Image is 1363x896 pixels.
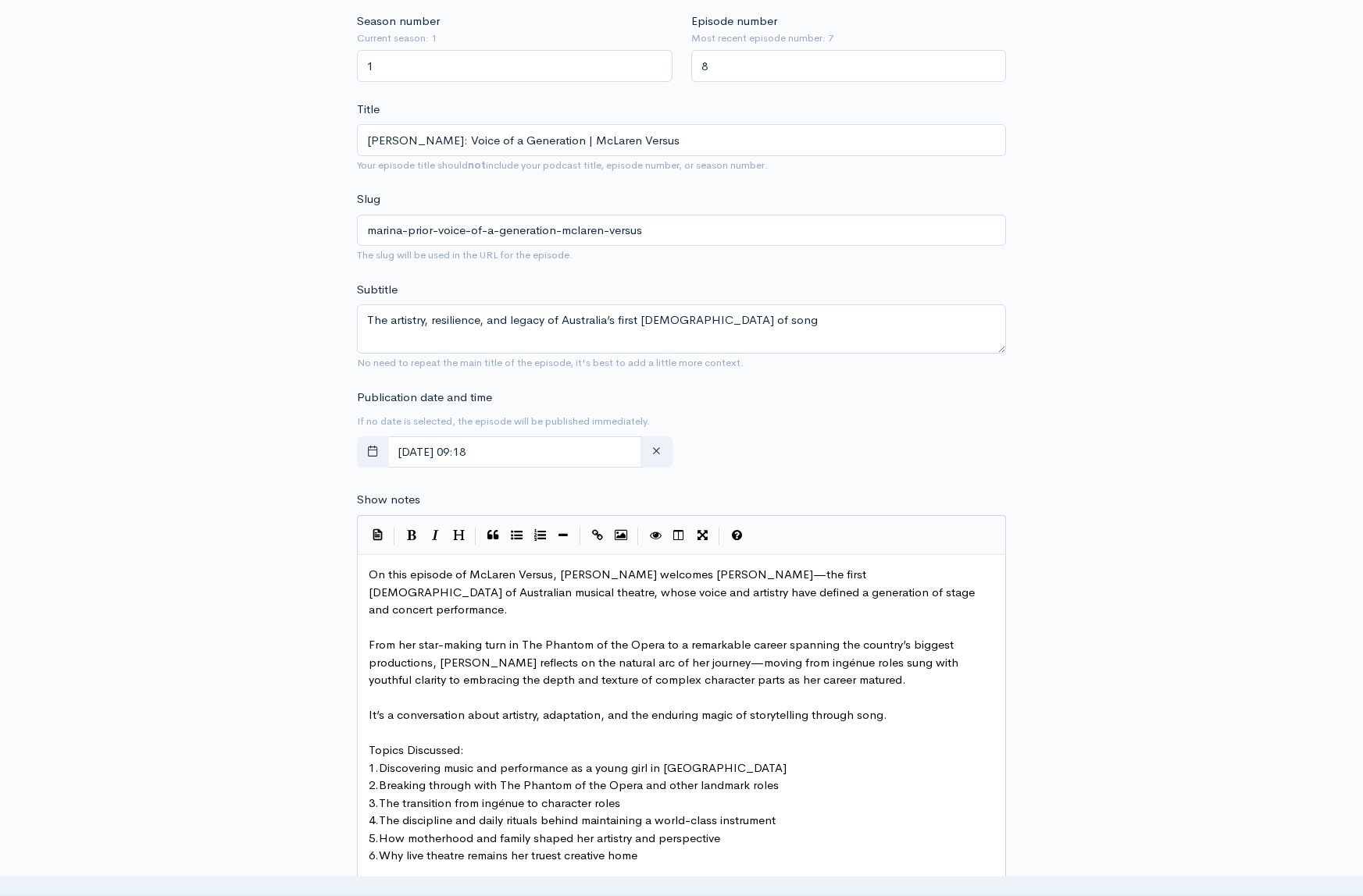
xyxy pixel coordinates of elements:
button: Bold [400,524,423,547]
input: title-of-episode [357,215,1006,247]
span: 6. [369,848,379,862]
button: Insert Horizontal Line [551,524,575,547]
button: toggle [357,436,389,468]
span: It’s a conversation about artistry, adaptation, and the enduring magic of storytelling through song. [369,707,887,722]
label: Subtitle [357,281,398,299]
small: The slug will be used in the URL for the episode. [357,248,573,261]
small: Current season: 1 [357,30,673,46]
small: No need to repeat the main title of the episode, it's best to add a little more context. [357,356,744,369]
span: 1. [369,760,379,775]
small: Most recent episode number: 7 [691,30,1007,46]
span: The discipline and daily rituals behind maintaining a world-class instrument [379,812,776,827]
label: Title [357,101,380,119]
span: The transition from ingénue to character roles [379,795,620,810]
button: Markdown Guide [725,524,748,547]
strong: not [468,158,486,172]
label: Season number [357,12,440,30]
button: Generic List [505,524,528,547]
span: From her star-making turn in The Phantom of the Opera to a remarkable career spanning the country... [369,637,962,687]
span: Discovering music and performance as a young girl in [GEOGRAPHIC_DATA] [379,760,787,775]
label: Publication date and time [357,389,492,407]
button: Quote [481,524,505,547]
input: Enter episode number [691,50,1007,82]
button: Insert Image [609,524,633,547]
span: Why live theatre remains her truest creative home [379,848,637,862]
input: Enter season number for this episode [357,50,673,82]
label: Slug [357,190,380,208]
span: 3. [369,795,379,810]
span: How motherhood and family shaped her artistry and perspective [379,830,720,845]
i: | [719,527,720,545]
button: Toggle Fullscreen [690,524,714,547]
button: Toggle Side by Side [667,524,690,547]
label: Show notes [357,491,420,509]
label: Episode number [691,12,777,30]
button: Heading [447,524,470,547]
span: Breaking through with The Phantom of the Opera and other landmark roles [379,777,779,792]
input: What is the episode's title? [357,124,1006,156]
button: Create Link [586,524,609,547]
i: | [394,527,395,545]
small: Your episode title should include your podcast title, episode number, or season number. [357,158,768,172]
span: On this episode of McLaren Versus, [PERSON_NAME] welcomes [PERSON_NAME]—the first [DEMOGRAPHIC_DA... [369,567,978,617]
span: 4. [369,812,379,827]
i: | [475,527,476,545]
i: | [580,527,581,545]
button: clear [640,436,673,468]
span: 5. [369,830,379,845]
button: Numbered List [528,524,551,547]
span: Topics Discussed: [369,742,464,757]
button: Italic [423,524,447,547]
i: | [637,527,639,545]
span: 2. [369,777,379,792]
button: Insert Show Notes Template [366,523,389,546]
button: Toggle Preview [644,524,667,547]
small: If no date is selected, the episode will be published immediately. [357,414,650,428]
